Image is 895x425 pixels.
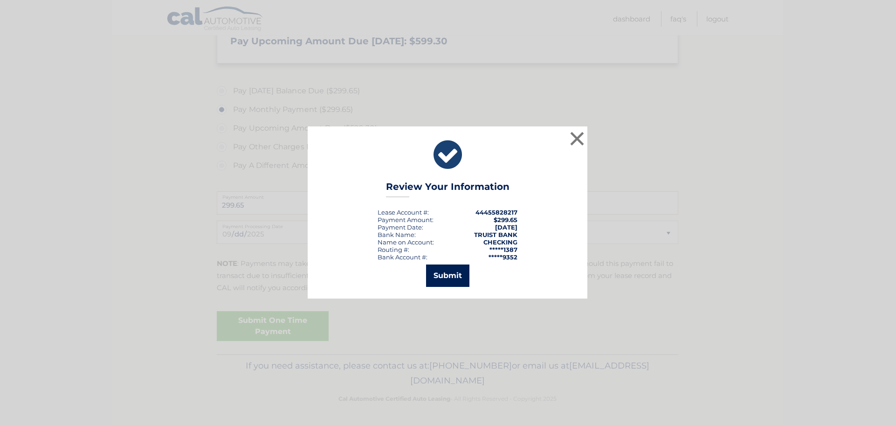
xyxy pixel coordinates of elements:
[483,238,517,246] strong: CHECKING
[378,253,427,261] div: Bank Account #:
[474,231,517,238] strong: TRUIST BANK
[475,209,517,216] strong: 44455828217
[378,216,434,223] div: Payment Amount:
[378,231,416,238] div: Bank Name:
[568,129,586,148] button: ×
[494,216,517,223] span: $299.65
[378,209,429,216] div: Lease Account #:
[378,246,409,253] div: Routing #:
[378,238,434,246] div: Name on Account:
[378,223,423,231] div: :
[495,223,517,231] span: [DATE]
[386,181,509,197] h3: Review Your Information
[426,265,469,287] button: Submit
[378,223,422,231] span: Payment Date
